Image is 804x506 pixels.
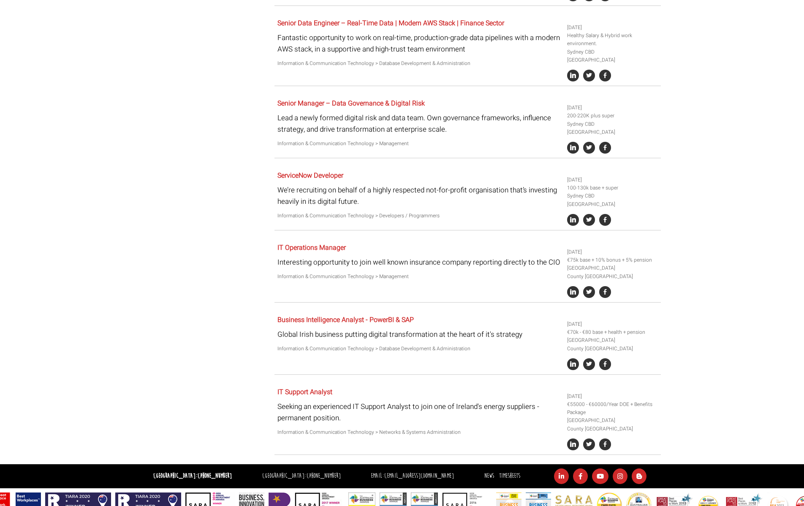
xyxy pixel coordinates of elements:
li: [DATE] [567,392,657,400]
a: Senior Manager – Data Governance & Digital Risk [277,98,425,108]
li: Sydney CBD [GEOGRAPHIC_DATA] [567,120,657,136]
li: Sydney CBD [GEOGRAPHIC_DATA] [567,192,657,208]
p: Information & Communication Technology > Database Development & Administration [277,60,561,68]
p: We’re recruiting on behalf of a highly respected not-for-profit organisation that’s investing hea... [277,184,561,207]
li: Healthy Salary & Hybrid work environment. [567,32,657,48]
li: Sydney CBD [GEOGRAPHIC_DATA] [567,48,657,64]
p: Interesting opportunity to join well known insurance company reporting directly to the CIO [277,257,561,268]
p: Information & Communication Technology > Developers / Programmers [277,212,561,220]
li: [DATE] [567,24,657,32]
p: Information & Communication Technology > Management [277,273,561,281]
p: Fantastic opportunity to work on real-time, production-grade data pipelines with a modern AWS sta... [277,32,561,55]
li: [DATE] [567,248,657,256]
a: [PHONE_NUMBER] [307,472,341,480]
li: 200-220K plus super [567,112,657,120]
li: [GEOGRAPHIC_DATA] County [GEOGRAPHIC_DATA] [567,264,657,280]
a: [PHONE_NUMBER] [198,472,232,480]
a: News [484,472,494,480]
strong: [GEOGRAPHIC_DATA]: [153,472,232,480]
a: ServiceNow Developer [277,170,343,181]
li: €70k - €80 base + health + pension [567,328,657,336]
li: [GEOGRAPHIC_DATA] County [GEOGRAPHIC_DATA] [567,336,657,352]
li: Email: [369,470,456,482]
a: Senior Data Engineer – Real-Time Data | Modern AWS Stack | Finance Sector [277,18,504,28]
a: IT Operations Manager [277,243,346,253]
li: [DATE] [567,176,657,184]
p: Lead a newly formed digital risk and data team. Own governance frameworks, influence strategy, an... [277,112,561,135]
p: Seeking an experienced IT Support Analyst to join one of Ireland's energy suppliers - permanent p... [277,401,561,424]
p: Information & Communication Technology > Database Development & Administration [277,345,561,353]
a: Business Intelligence Analyst - PowerBI & SAP [277,315,414,325]
a: IT Support Analyst [277,387,332,397]
li: [DATE] [567,104,657,112]
li: €55000 - €60000/Year DOE + Benefits Package [567,400,657,417]
li: 100-130k base + super [567,184,657,192]
li: [GEOGRAPHIC_DATA]: [260,470,343,482]
p: Global Irish business putting digital transformation at the heart of it's strategy [277,329,561,340]
a: [EMAIL_ADDRESS][DOMAIN_NAME] [384,472,454,480]
a: Timesheets [499,472,520,480]
li: [GEOGRAPHIC_DATA] County [GEOGRAPHIC_DATA] [567,417,657,433]
p: Information & Communication Technology > Management [277,140,561,148]
p: Information & Communication Technology > Networks & Systems Administration [277,428,561,436]
li: [DATE] [567,320,657,328]
li: €75k base + 10% bonus + 5% pension [567,256,657,264]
